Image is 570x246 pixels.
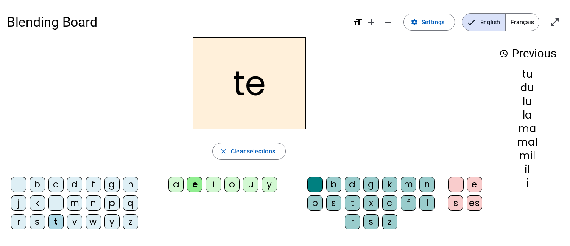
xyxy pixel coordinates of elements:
[383,17,393,27] mat-icon: remove
[104,195,120,211] div: p
[546,14,563,31] button: Enter full screen
[382,195,397,211] div: c
[467,195,482,211] div: es
[401,177,416,192] div: m
[498,124,556,134] div: ma
[462,14,505,31] span: English
[212,143,286,160] button: Clear selections
[326,177,341,192] div: b
[168,177,184,192] div: a
[193,37,306,129] h2: te
[11,195,26,211] div: j
[498,48,509,59] mat-icon: history
[345,177,360,192] div: d
[550,17,560,27] mat-icon: open_in_full
[30,177,45,192] div: b
[498,44,556,63] h3: Previous
[7,8,346,36] h1: Blending Board
[419,195,435,211] div: l
[498,83,556,93] div: du
[30,214,45,229] div: s
[307,195,323,211] div: p
[467,177,482,192] div: e
[187,177,202,192] div: e
[363,214,379,229] div: s
[48,214,64,229] div: t
[382,177,397,192] div: k
[86,195,101,211] div: n
[30,195,45,211] div: k
[363,177,379,192] div: g
[206,177,221,192] div: i
[352,17,363,27] mat-icon: format_size
[123,195,138,211] div: q
[243,177,258,192] div: u
[403,14,455,31] button: Settings
[86,214,101,229] div: w
[48,195,64,211] div: l
[326,195,341,211] div: s
[422,17,444,27] span: Settings
[411,18,418,26] mat-icon: settings
[104,214,120,229] div: y
[419,177,435,192] div: n
[48,177,64,192] div: c
[262,177,277,192] div: y
[366,17,376,27] mat-icon: add
[231,146,275,156] span: Clear selections
[11,214,26,229] div: r
[498,137,556,147] div: mal
[363,195,379,211] div: x
[462,13,539,31] mat-button-toggle-group: Language selection
[363,14,380,31] button: Increase font size
[498,96,556,107] div: lu
[498,164,556,175] div: il
[401,195,416,211] div: f
[498,110,556,120] div: la
[345,195,360,211] div: t
[345,214,360,229] div: r
[123,214,138,229] div: z
[86,177,101,192] div: f
[67,214,82,229] div: v
[380,14,397,31] button: Decrease font size
[67,177,82,192] div: d
[104,177,120,192] div: g
[448,195,463,211] div: s
[382,214,397,229] div: z
[67,195,82,211] div: m
[220,147,227,155] mat-icon: close
[498,69,556,79] div: tu
[498,151,556,161] div: mil
[498,178,556,188] div: i
[224,177,240,192] div: o
[123,177,138,192] div: h
[506,14,539,31] span: Français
